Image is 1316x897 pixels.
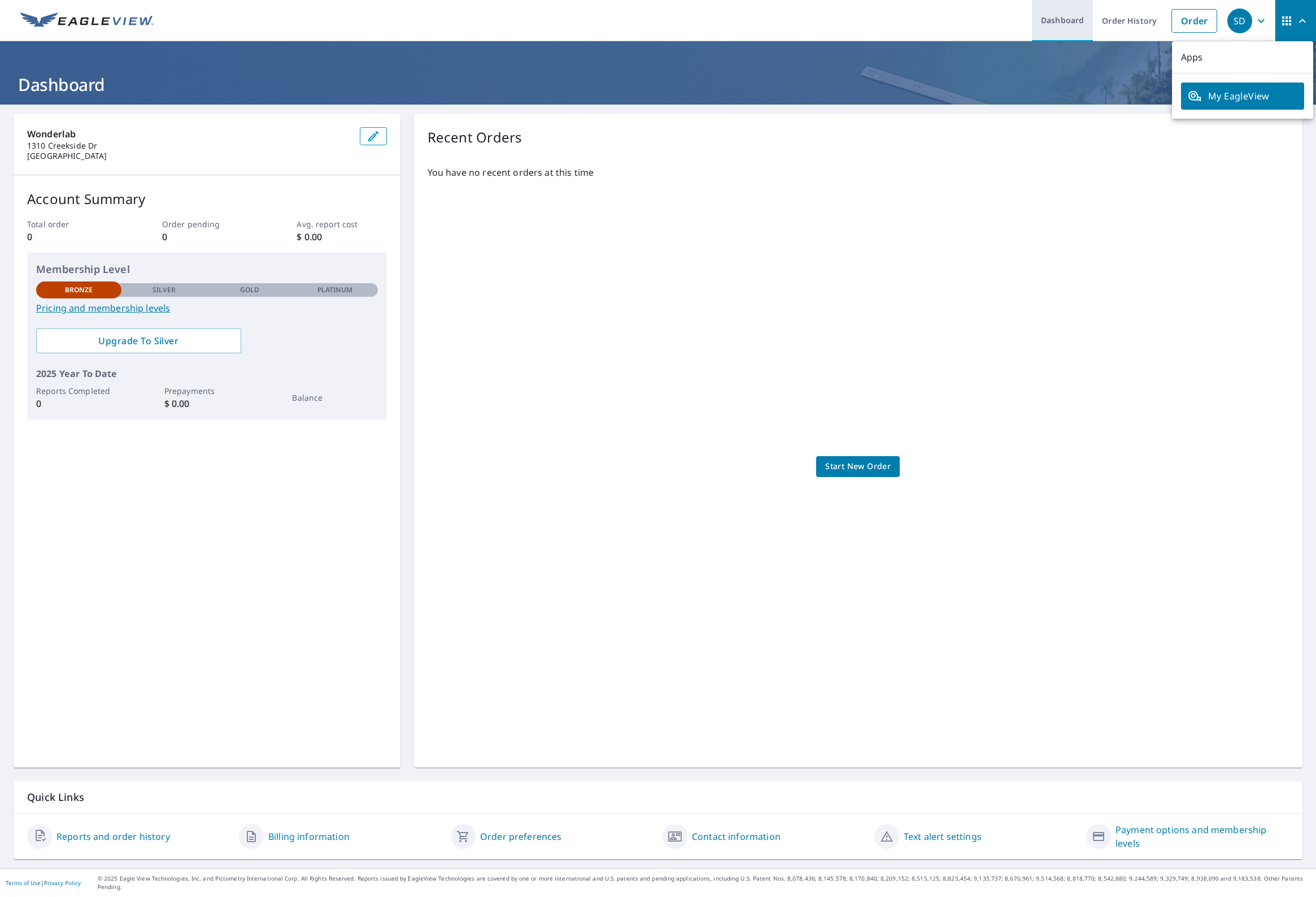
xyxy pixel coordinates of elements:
p: You have no recent orders at this time [428,166,1289,179]
p: $ 0.00 [297,230,386,244]
a: My EagleView [1181,83,1304,110]
p: Membership Level [36,262,378,277]
p: Apps [1172,41,1313,73]
p: Avg. report cost [297,218,386,230]
p: [GEOGRAPHIC_DATA] [27,151,351,161]
p: Platinum [317,285,353,295]
p: © 2025 Eagle View Technologies, Inc. and Pictometry International Corp. All Rights Reserved. Repo... [98,874,1310,891]
p: 0 [162,230,252,244]
p: Wonderlab [27,127,351,141]
p: Prepayments [164,385,250,397]
p: Silver [152,285,176,295]
a: Order [1171,9,1217,33]
a: Reports and order history [56,830,170,843]
p: 0 [36,397,121,410]
a: Start New Order [816,456,900,477]
p: Gold [240,285,259,295]
p: 1310 Creekside Dr [27,141,351,151]
a: Terms of Use [6,879,41,887]
p: $ 0.00 [164,397,250,410]
p: Balance [292,392,377,404]
p: 0 [27,230,117,244]
p: | [6,879,81,886]
a: Upgrade To Silver [36,328,241,353]
a: Billing information [268,830,350,843]
a: Order preferences [480,830,562,843]
p: Reports Completed [36,385,121,397]
span: Upgrade To Silver [45,335,232,347]
p: 2025 Year To Date [36,367,378,380]
a: Privacy Policy [44,879,81,887]
h1: Dashboard [14,73,1302,96]
a: Text alert settings [904,830,982,843]
p: Bronze [65,285,93,295]
a: Contact information [692,830,781,843]
p: Order pending [162,218,252,230]
div: SD [1227,8,1252,33]
p: Quick Links [27,790,1289,804]
span: Start New Order [825,460,891,474]
p: Recent Orders [428,127,522,148]
img: EV Logo [20,12,154,29]
a: Payment options and membership levels [1115,823,1289,850]
span: My EagleView [1188,89,1297,103]
a: Pricing and membership levels [36,301,378,315]
p: Account Summary [27,189,387,209]
p: Total order [27,218,117,230]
